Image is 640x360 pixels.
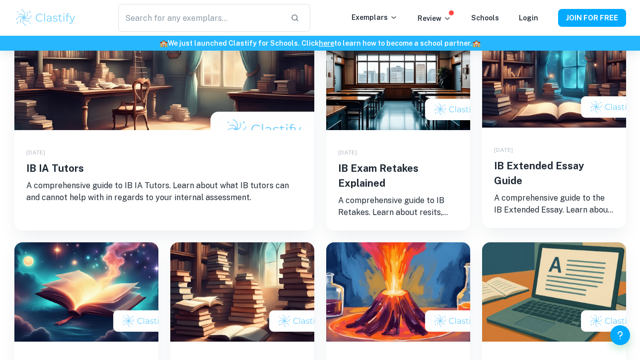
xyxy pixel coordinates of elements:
a: IB Extended Essay Guide[DATE]IB Extended Essay GuideA comprehensive guide to the IB Extended Essa... [482,31,626,230]
h5: IB Extended Essay Guide [494,158,614,188]
div: [DATE] [338,148,458,157]
a: Schools [471,14,499,22]
div: [DATE] [26,148,302,157]
a: here [319,39,334,47]
img: IB Group 4 Project Examples + Ideas [326,242,470,342]
a: Login [519,14,538,22]
span: 🏫 [472,39,481,47]
img: IB Exam Retakes Explained [326,31,470,130]
img: IB Extended Essay Guide [482,28,626,128]
img: IB Tutoring Online [170,242,314,342]
a: IB Exam Retakes Explained[DATE]IB Exam Retakes ExplainedA comprehensive guide to IB Retakes. Lear... [326,31,470,230]
div: [DATE] [494,145,614,154]
img: IB IA Tutors [14,31,314,130]
button: Help and Feedback [610,325,630,345]
span: 🏫 [159,39,168,47]
img: Clastify logo [14,8,77,28]
p: A comprehensive guide to the IB Extended Essay. Learn about what the EE is, its writing procedure... [494,192,614,216]
h5: IB Exam Retakes Explained [338,161,458,191]
img: IB IA Guidelines for Students [482,242,626,342]
a: IB IA Tutors[DATE]IB IA TutorsA comprehensive guide to IB IA Tutors. Learn about what IB tutors c... [14,31,314,230]
button: JOIN FOR FREE [558,9,626,27]
img: IB Group 4 Project Explained [14,242,158,342]
p: Exemplars [352,12,398,23]
h5: IB IA Tutors [26,161,302,176]
h6: We just launched Clastify for Schools. Click to learn how to become a school partner. [2,38,638,49]
p: A comprehensive guide to IB IA Tutors. Learn about what IB tutors can and cannot help with in reg... [26,180,302,204]
p: A comprehensive guide to IB Retakes. Learn about resits, when they take place, how many times you... [338,195,458,218]
input: Search for any exemplars... [118,4,282,32]
p: Review [418,13,451,24]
